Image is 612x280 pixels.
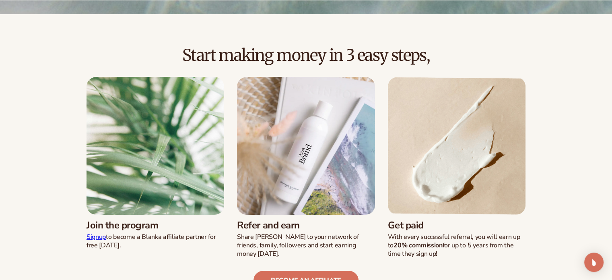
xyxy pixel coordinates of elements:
h3: Get paid [388,220,525,231]
strong: 20% commission [394,241,443,250]
a: Signup [87,232,106,241]
h3: Join the program [87,220,224,231]
div: Open Intercom Messenger [584,253,604,272]
img: Moisturizer cream swatch. [388,77,525,215]
img: White conditioner bottle labeled 'Your Brand' on a magazine with a beach cover [237,77,375,215]
h3: Refer and earn [237,220,375,231]
h2: Start making money in 3 easy steps, [23,46,589,64]
p: With every successful referral, you will earn up to for up to 5 years from the time they sign up! [388,233,525,258]
p: to become a Blanka affiliate partner for free [DATE]. [87,233,224,250]
img: Closeup of palm leaves. [87,77,224,215]
p: Share [PERSON_NAME] to your network of friends, family, followers and start earning money [DATE]. [237,233,375,258]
